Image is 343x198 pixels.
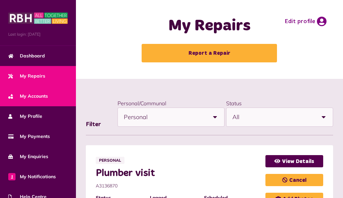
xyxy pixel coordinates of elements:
[96,182,259,189] span: A3136870
[96,167,259,179] span: Plumber visit
[265,155,323,167] a: View Details
[96,157,124,164] span: Personal
[124,108,206,126] span: Personal
[86,121,101,127] span: Filter
[8,31,68,37] span: Last login: [DATE]
[285,16,326,26] a: Edit profile
[8,113,42,120] span: My Profile
[118,100,166,107] label: Personal/Communal
[8,173,56,180] span: My Notifications
[8,93,48,100] span: My Accounts
[142,44,277,62] a: Report a Repair
[8,73,45,80] span: My Repairs
[8,133,50,140] span: My Payments
[8,52,45,59] span: Dashboard
[8,153,48,160] span: My Enquiries
[265,174,323,186] a: Cancel
[232,108,314,126] span: All
[107,16,312,36] h1: My Repairs
[226,100,242,107] label: Status
[8,173,16,180] span: 1
[8,12,68,25] img: MyRBH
